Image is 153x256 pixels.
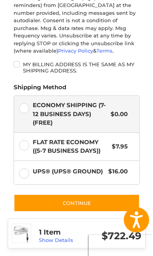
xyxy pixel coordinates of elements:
span: Economy Shipping (7-12 Business Days) (Free) [33,101,107,127]
a: Terms [97,48,113,54]
button: Continue [14,194,140,212]
a: Privacy Policy [58,48,93,54]
span: UPS® (UPS® Ground) [33,167,104,176]
span: Flat Rate Economy ((5-7 Business Days)) [33,138,108,155]
span: $16.00 [105,167,128,176]
iframe: Google Customer Reviews [89,235,153,256]
label: My billing address is the same as my shipping address. [14,61,140,74]
h3: 1 Item [39,228,90,237]
span: $0.00 [107,110,128,119]
h3: $722.49 [90,230,141,242]
legend: Shipping Method [14,83,66,95]
a: Show Details [39,237,73,243]
span: $7.95 [108,142,128,151]
img: Wilson Staff Model Blade 2024 Irons - Pre-Owned [12,224,31,243]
